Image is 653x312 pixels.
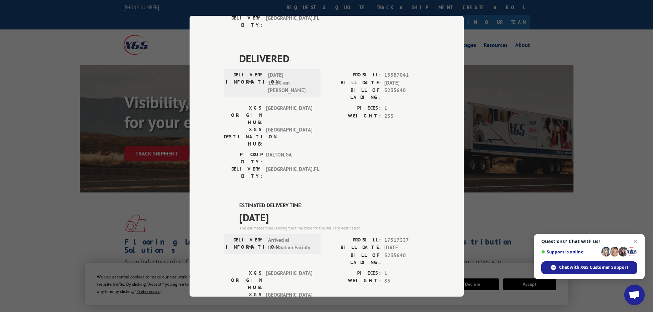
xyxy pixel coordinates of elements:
label: XGS DESTINATION HUB: [224,126,263,148]
span: Arrived at Destination Facility [268,236,314,251]
span: Support is online [541,249,599,254]
label: WEIGHT: [327,112,381,120]
label: XGS ORIGIN HUB: [224,269,263,291]
span: Chat with XGS Customer Support [559,264,628,271]
span: 1 [384,269,430,277]
span: DELIVERED [239,51,430,66]
span: 5235640 [384,87,430,101]
span: Close chat [631,237,640,246]
span: 5235640 [384,251,430,266]
span: [GEOGRAPHIC_DATA] [266,269,312,291]
span: [DATE] [384,244,430,252]
span: 17517337 [384,236,430,244]
label: BILL OF LADING: [327,87,381,101]
label: DELIVERY INFORMATION: [226,236,265,251]
label: BILL DATE: [327,244,381,252]
span: [GEOGRAPHIC_DATA] [266,104,312,126]
div: The estimated time is using the time zone for the delivery destination. [239,225,430,231]
label: DELIVERY CITY: [224,165,263,180]
span: DALTON , GA [266,151,312,165]
label: BILL DATE: [327,79,381,87]
span: 1 [384,104,430,112]
span: [DATE] [384,79,430,87]
div: Chat with XGS Customer Support [541,261,637,274]
span: [DATE] 11:30 am [PERSON_NAME] [268,71,314,95]
span: [DATE] [239,209,430,225]
label: ESTIMATED DELIVERY TIME: [239,202,430,210]
label: PIECES: [327,269,381,277]
label: WEIGHT: [327,277,381,285]
label: BILL OF LADING: [327,251,381,266]
span: [GEOGRAPHIC_DATA] [266,126,312,148]
label: PIECES: [327,104,381,112]
label: PROBILL: [327,71,381,79]
span: 15587041 [384,71,430,79]
label: PICKUP CITY: [224,151,263,165]
label: DELIVERY CITY: [224,14,263,29]
span: 233 [384,112,430,120]
label: DELIVERY INFORMATION: [226,71,265,95]
span: Questions? Chat with us! [541,239,637,244]
label: XGS ORIGIN HUB: [224,104,263,126]
span: 85 [384,277,430,285]
span: [GEOGRAPHIC_DATA] , FL [266,165,312,180]
label: PROBILL: [327,236,381,244]
span: [GEOGRAPHIC_DATA] , FL [266,14,312,29]
div: Open chat [624,285,645,305]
